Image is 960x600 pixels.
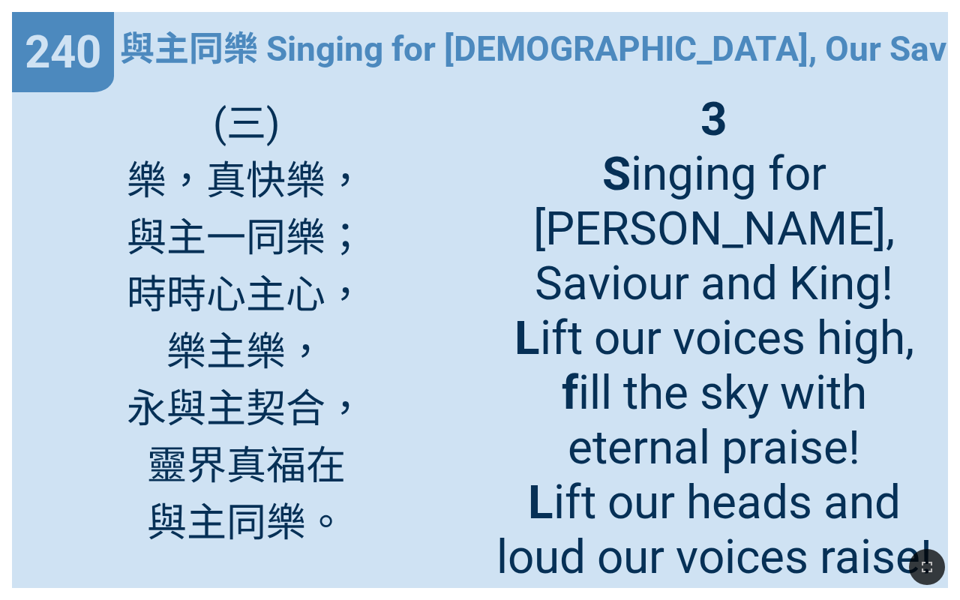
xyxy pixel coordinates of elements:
b: S [602,146,631,201]
span: 240 [25,25,101,79]
b: L [514,310,540,365]
b: 3 [700,91,727,146]
span: (三) 樂，真快樂， 與主一同樂； 時時心主心， 樂主樂， 永與主契合， 靈界真福在 與主同樂。 [127,91,365,547]
b: L [528,475,553,529]
b: f [562,365,578,420]
span: inging for [PERSON_NAME], Saviour and King! ift our voices high, ill the sky with eternal praise!... [492,91,936,584]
